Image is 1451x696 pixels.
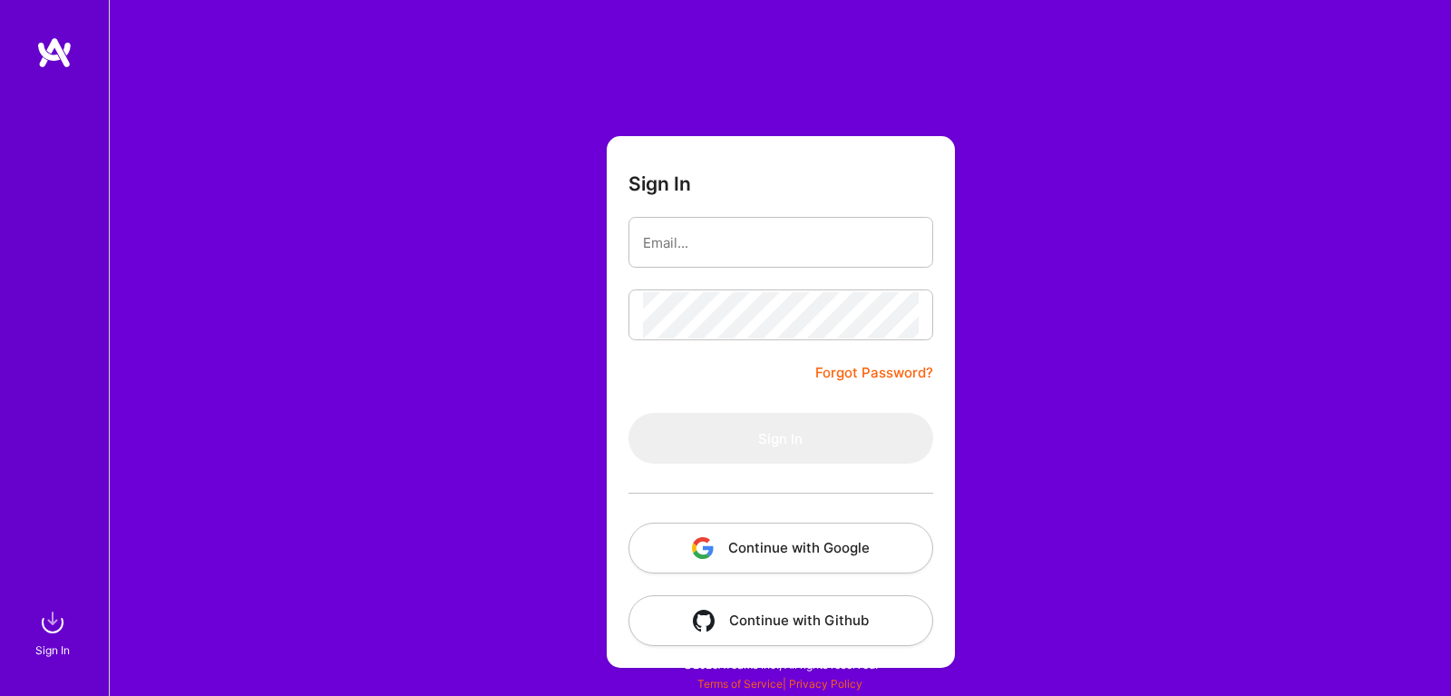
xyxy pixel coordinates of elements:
[34,604,71,641] img: sign in
[628,172,691,195] h3: Sign In
[692,537,714,559] img: icon
[815,362,933,384] a: Forgot Password?
[789,677,862,691] a: Privacy Policy
[109,642,1451,687] div: © 2025 ATeams Inc., All rights reserved.
[36,36,73,69] img: logo
[38,604,71,660] a: sign inSign In
[628,413,933,464] button: Sign In
[697,677,783,691] a: Terms of Service
[35,641,70,660] div: Sign In
[643,220,919,266] input: Email...
[697,677,862,691] span: |
[628,595,933,646] button: Continue with Github
[628,523,933,573] button: Continue with Google
[693,610,715,632] img: icon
